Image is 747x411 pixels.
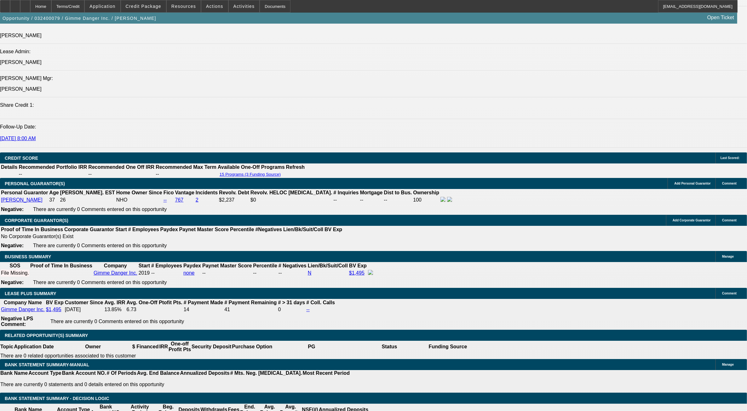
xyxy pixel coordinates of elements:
[65,306,104,313] td: [DATE]
[14,341,54,353] th: Application Date
[1,226,63,233] th: Proof of Time In Business
[85,0,120,12] button: Application
[184,300,223,305] b: # Payment Made
[49,190,59,195] b: Age
[1,263,29,269] th: SOS
[413,190,439,195] b: Ownership
[137,370,180,376] th: Avg. End Balance
[33,207,167,212] span: There are currently 0 Comments entered on this opportunity
[1,280,24,285] b: Negative:
[286,164,305,170] th: Refresh
[30,263,93,269] th: Proof of Time In Business
[151,270,155,276] span: --
[5,396,109,401] span: Bank Statement Summary - Decision Logic
[5,362,89,367] span: BANK STATEMENT SUMMARY-MANUAL
[5,254,51,259] span: BUSINESS SUMMARY
[722,255,734,258] span: Manage
[230,227,254,232] b: Percentile
[155,171,217,177] td: --
[722,363,734,366] span: Manage
[250,190,332,195] b: Revolv. HELOC [MEDICAL_DATA].
[1,164,18,170] th: Details
[167,0,201,12] button: Resources
[1,197,43,203] a: [PERSON_NAME]
[60,197,115,203] td: 26
[217,164,285,170] th: Available One-Off Programs
[1,270,29,276] div: File Missing.
[164,190,174,195] b: Fico
[126,306,183,313] td: 6.73
[160,227,178,232] b: Paydex
[105,300,125,305] b: Avg. IRR
[18,164,87,170] th: Recommended Portfolio IRR
[65,300,103,305] b: Customer Since
[308,263,348,268] b: Lien/Bk/Suit/Coll
[705,12,737,23] a: Open Ticket
[349,263,367,268] b: BV Exp
[250,197,333,203] td: $0
[127,300,182,305] b: Avg. One-Off Ptofit Pts.
[171,4,196,9] span: Resources
[721,156,740,160] span: Last Scored:
[447,197,452,202] img: linkedin-icon.png
[413,197,440,203] td: 100
[33,243,167,248] span: There are currently 0 Comments entered on this opportunity
[191,341,232,353] th: Security Deposit
[18,171,87,177] td: --
[279,270,307,276] div: --
[384,190,412,195] b: Dist to Bus.
[183,270,195,276] a: none
[5,181,65,186] span: PERSONAL GUARANTOR(S)
[722,219,737,222] span: Comment
[155,164,217,170] th: Recommended Max Term
[33,280,167,285] span: There are currently 0 Comments entered on this opportunity
[88,171,155,177] td: --
[46,300,64,305] b: BV Exp
[116,190,162,195] b: Home Owner Since
[5,291,56,296] span: LEASE PLUS SUMMARY
[139,263,150,268] b: Start
[94,270,137,276] a: Gimme Danger Inc.
[1,233,345,240] td: No Corporate Guarantor(s) Exist
[229,0,260,12] button: Activities
[62,370,106,376] th: Bank Account NO.
[302,370,350,376] th: Most Recent Period
[126,4,161,9] span: Credit Package
[428,341,468,353] th: Funding Source
[673,219,711,222] span: Add Corporate Guarantor
[175,197,184,203] a: 767
[49,197,59,203] td: 37
[278,306,305,313] td: 0
[0,382,350,387] p: There are currently 0 statements and 0 details entered on this opportunity
[283,227,323,232] b: Lien/Bk/Suit/Coll
[308,270,312,276] a: N
[88,164,155,170] th: Recommended One Off IRR
[219,190,249,195] b: Revolv. Debt
[54,341,132,353] th: Owner
[333,190,359,195] b: # Inquiries
[89,4,115,9] span: Application
[46,307,61,312] a: $1,495
[168,341,191,353] th: One-off Profit Pts
[159,341,168,353] th: IRR
[179,227,229,232] b: Paynet Master Score
[722,292,737,295] span: Comment
[218,172,283,177] button: 15 Programs (3 Funding Source)
[1,243,24,248] b: Negative:
[333,197,359,203] td: --
[253,263,277,268] b: Percentile
[351,341,428,353] th: Status
[256,227,282,232] b: #Negatives
[138,270,150,277] td: 2019
[201,0,228,12] button: Actions
[233,4,255,9] span: Activities
[368,270,373,275] img: facebook-icon.png
[224,300,277,305] b: # Payment Remaining
[279,263,307,268] b: # Negatives
[349,270,365,276] a: $1,495
[151,263,182,268] b: # Employees
[1,307,45,312] a: Gimme Danger Inc.
[104,306,126,313] td: 13.85%
[360,197,383,203] td: --
[306,300,335,305] b: # Coll. Calls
